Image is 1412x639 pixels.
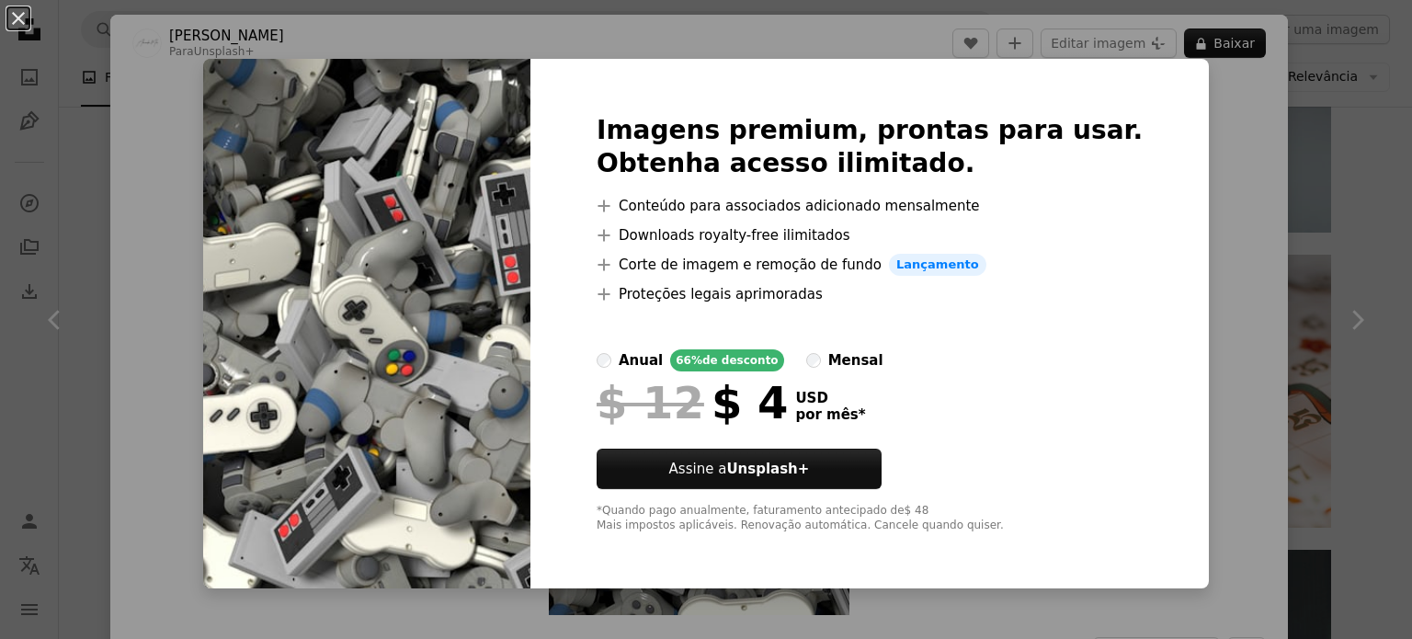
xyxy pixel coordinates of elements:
button: Assine aUnsplash+ [597,449,882,489]
div: 66% de desconto [670,349,783,371]
li: Corte de imagem e remoção de fundo [597,254,1143,276]
span: USD [795,390,865,406]
li: Proteções legais aprimoradas [597,283,1143,305]
h2: Imagens premium, prontas para usar. Obtenha acesso ilimitado. [597,114,1143,180]
img: premium_photo-1687854992749-e15cba89631d [203,59,530,588]
span: $ 12 [597,379,704,427]
span: por mês * [795,406,865,423]
div: anual [619,349,663,371]
strong: Unsplash+ [726,461,809,477]
li: Conteúdo para associados adicionado mensalmente [597,195,1143,217]
div: *Quando pago anualmente, faturamento antecipado de $ 48 Mais impostos aplicáveis. Renovação autom... [597,504,1143,533]
span: Lançamento [889,254,986,276]
div: mensal [828,349,883,371]
input: mensal [806,353,821,368]
div: $ 4 [597,379,788,427]
li: Downloads royalty-free ilimitados [597,224,1143,246]
input: anual66%de desconto [597,353,611,368]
